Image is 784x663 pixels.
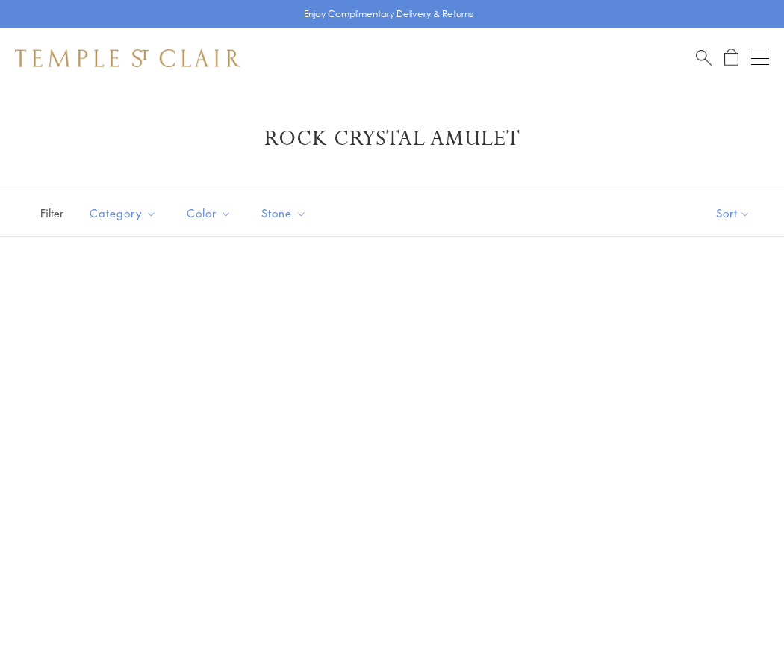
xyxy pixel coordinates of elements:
[682,190,784,236] button: Show sort by
[15,49,240,67] img: Temple St. Clair
[304,7,473,22] p: Enjoy Complimentary Delivery & Returns
[82,204,168,222] span: Category
[37,125,747,152] h1: Rock Crystal Amulet
[751,49,769,67] button: Open navigation
[175,196,243,230] button: Color
[78,196,168,230] button: Category
[724,49,738,67] a: Open Shopping Bag
[250,196,318,230] button: Stone
[254,204,318,222] span: Stone
[179,204,243,222] span: Color
[696,49,712,67] a: Search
